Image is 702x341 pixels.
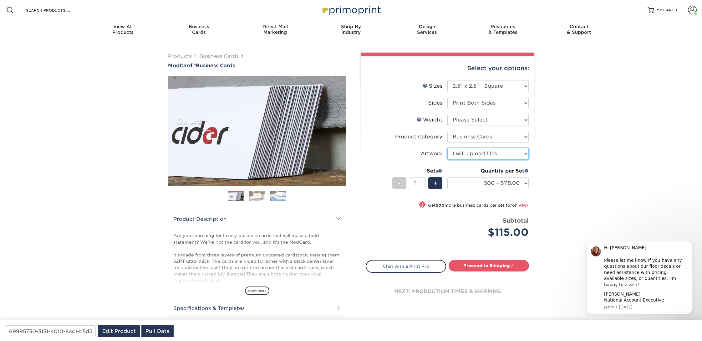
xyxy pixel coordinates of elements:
span: ModCard™ [168,63,196,69]
div: Marketing [237,24,313,35]
span: - [398,178,401,188]
a: Edit Product [98,325,140,337]
span: show more [245,287,269,295]
span: 1 [675,8,677,12]
div: Cards [161,24,237,35]
span: Contact [541,24,617,29]
div: Select your options: [366,56,529,80]
input: SEARCH PRODUCTS..... [25,6,86,14]
a: Business Cards [199,53,239,59]
a: Resources& Templates [465,20,541,40]
img: Business Cards 03 [270,191,286,201]
h2: Specifications & Templates [168,300,346,316]
iframe: Intercom live chat [681,320,696,335]
iframe: Intercom notifications message [577,241,702,318]
span: Design [389,24,465,29]
div: [PERSON_NAME] National Account Executive [27,50,111,62]
div: Product Category [395,133,442,141]
img: Business Cards 02 [249,191,265,201]
div: Industry [313,24,389,35]
h2: Product Description [168,211,346,227]
a: Direct MailMarketing [237,20,313,40]
div: Message content [27,3,111,62]
div: Hi [PERSON_NAME], Please let me know If you have any questions about our floor decals or need ass... [27,3,111,46]
img: Primoprint [320,3,382,17]
a: View AllProducts [85,20,161,40]
p: Message from JenM, sent 3d ago [27,63,111,69]
span: ! [422,202,423,208]
div: Quantity per Set [447,167,529,175]
span: View All [85,24,161,29]
small: Get more business cards per set for [428,203,529,209]
a: Pull Data [141,325,174,337]
strong: Subtotal [503,217,529,224]
div: & Templates [465,24,541,35]
span: Business [161,24,237,29]
span: Resources [465,24,541,29]
div: Products [85,24,161,35]
strong: 500 [436,203,445,208]
div: & Support [541,24,617,35]
a: Proceed to Shipping [449,260,529,271]
a: DesignServices [389,20,465,40]
a: Contact& Support [541,20,617,40]
div: Sets [392,167,442,175]
div: $115.00 [452,225,529,240]
div: Services [389,24,465,35]
div: next: production times & shipping [366,273,529,310]
span: MY CART [656,8,674,13]
span: only [512,203,529,208]
div: Weight [417,116,442,124]
span: Direct Mail [237,24,313,29]
a: Products [168,53,192,59]
h2: Common Questions [168,317,346,333]
h1: Business Cards [168,63,346,69]
span: + [433,178,437,188]
div: Sizes [423,82,442,90]
span: Shop By [313,24,389,29]
img: ModCard™ 01 [168,42,346,220]
a: BusinessCards [161,20,237,40]
span: 7 [694,320,699,325]
a: ModCard™Business Cards [168,63,346,69]
a: Shop ByIndustry [313,20,389,40]
img: Business Cards 01 [228,189,244,204]
span: $61 [521,203,529,208]
img: Profile image for JenM [14,5,24,15]
div: Artwork [421,150,442,158]
div: Sides [428,99,442,107]
a: Chat with a Print Pro [366,260,446,272]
